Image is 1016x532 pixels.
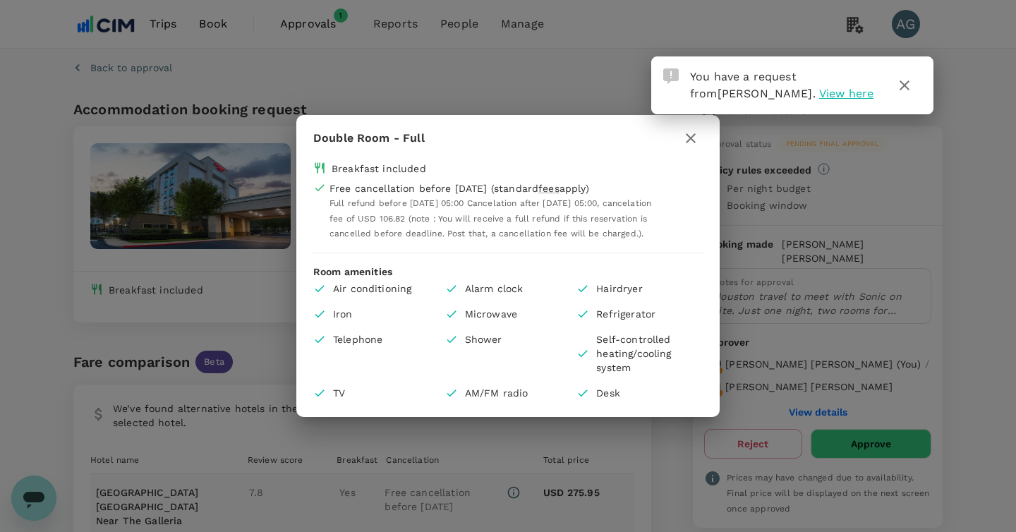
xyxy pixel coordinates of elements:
[333,307,428,321] p: Iron
[538,183,560,194] span: fees
[690,70,816,100] span: You have a request from .
[313,265,703,279] p: Room amenities
[596,282,691,296] p: Hairdryer
[663,68,679,84] img: Approval Request
[718,87,813,100] span: [PERSON_NAME]
[465,332,560,346] p: Shower
[333,282,428,296] p: Air conditioning
[465,282,560,296] p: Alarm clock
[329,181,589,195] div: Free cancellation before [DATE] (standard apply)
[465,386,560,400] p: AM/FM radio
[596,307,691,321] p: Refrigerator
[332,162,426,176] div: Breakfast included
[333,332,428,346] p: Telephone
[819,87,873,100] span: View here
[596,332,691,375] p: Self-controlled heating/cooling system
[465,307,560,321] p: Microwave
[313,130,425,147] p: Double Room - Full
[333,386,428,400] p: TV
[596,386,691,400] p: Desk
[329,198,651,239] span: Full refund before [DATE] 05:00 Cancelation after [DATE] 05:00, cancelation fee of USD 106.82 (no...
